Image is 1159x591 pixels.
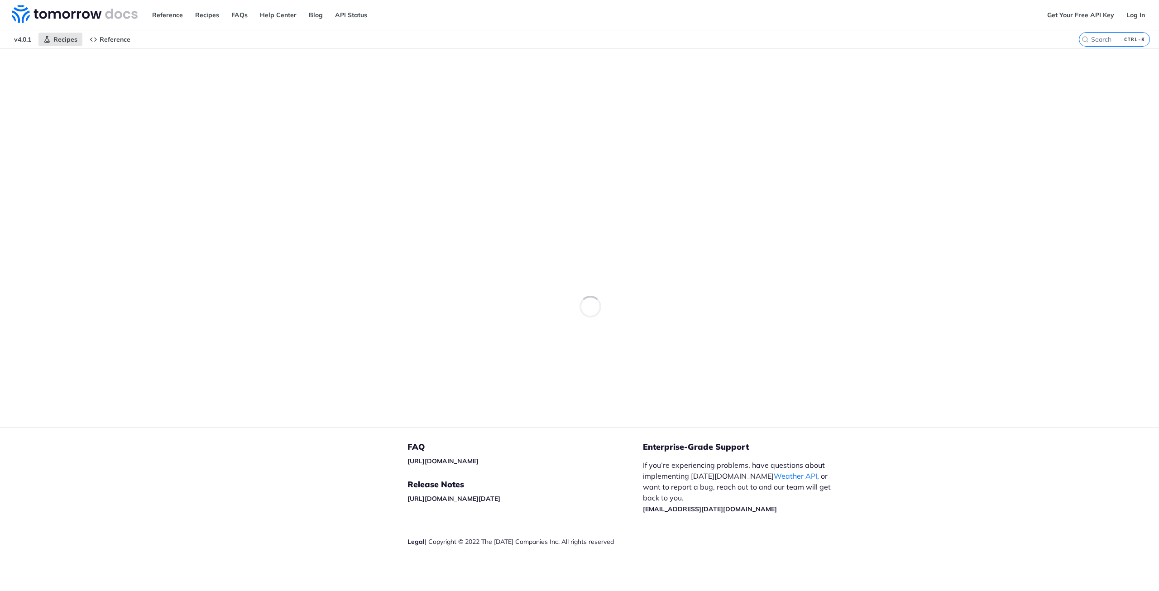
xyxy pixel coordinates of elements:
[255,8,302,22] a: Help Center
[12,5,138,23] img: Tomorrow.io Weather API Docs
[643,442,855,452] h5: Enterprise-Grade Support
[38,33,82,46] a: Recipes
[407,495,500,503] a: [URL][DOMAIN_NAME][DATE]
[330,8,372,22] a: API Status
[85,33,135,46] a: Reference
[1042,8,1119,22] a: Get Your Free API Key
[1082,36,1089,43] svg: Search
[407,442,643,452] h5: FAQ
[774,471,817,480] a: Weather API
[407,457,479,465] a: [URL][DOMAIN_NAME]
[53,35,77,43] span: Recipes
[100,35,130,43] span: Reference
[304,8,328,22] a: Blog
[226,8,253,22] a: FAQs
[407,537,643,546] div: | Copyright © 2022 The [DATE] Companies Inc. All rights reserved
[190,8,224,22] a: Recipes
[643,505,777,513] a: [EMAIL_ADDRESS][DATE][DOMAIN_NAME]
[407,479,643,490] h5: Release Notes
[147,8,188,22] a: Reference
[407,538,425,546] a: Legal
[1121,8,1150,22] a: Log In
[1122,35,1147,44] kbd: CTRL-K
[9,33,36,46] span: v4.0.1
[643,460,840,514] p: If you’re experiencing problems, have questions about implementing [DATE][DOMAIN_NAME] , or want ...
